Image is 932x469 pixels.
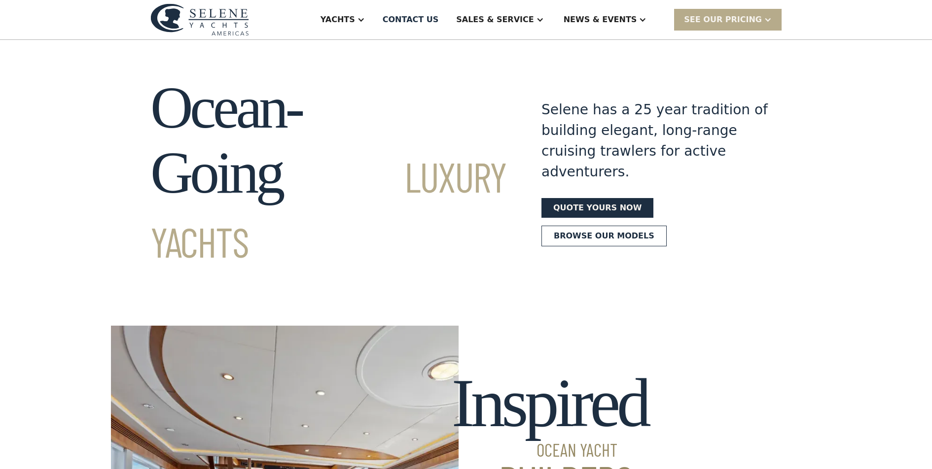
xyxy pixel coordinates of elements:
[383,14,439,26] div: Contact US
[541,198,653,218] a: Quote yours now
[321,14,355,26] div: Yachts
[564,14,637,26] div: News & EVENTS
[150,3,249,35] img: logo
[674,9,782,30] div: SEE Our Pricing
[150,75,506,270] h1: Ocean-Going
[684,14,762,26] div: SEE Our Pricing
[541,100,768,182] div: Selene has a 25 year tradition of building elegant, long-range cruising trawlers for active adven...
[452,441,647,459] span: Ocean Yacht
[541,226,667,246] a: Browse our models
[456,14,534,26] div: Sales & Service
[150,151,506,266] span: Luxury Yachts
